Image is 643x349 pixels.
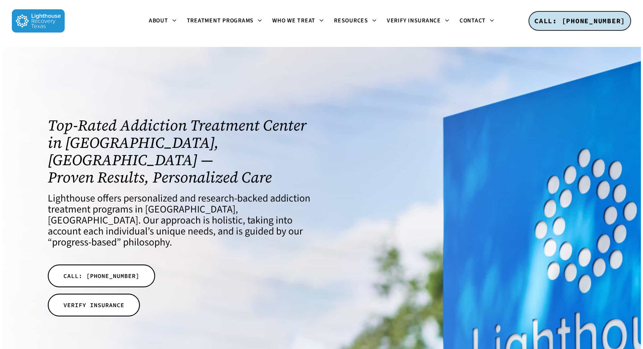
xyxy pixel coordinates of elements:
[12,9,65,33] img: Lighthouse Recovery Texas
[182,18,268,25] a: Treatment Programs
[387,16,441,25] span: Verify Insurance
[534,16,625,25] span: CALL: [PHONE_NUMBER]
[272,16,315,25] span: Who We Treat
[48,193,310,248] h4: Lighthouse offers personalized and research-backed addiction treatment programs in [GEOGRAPHIC_DA...
[382,18,454,25] a: Verify Insurance
[63,301,124,309] span: VERIFY INSURANCE
[144,18,182,25] a: About
[528,11,631,31] a: CALL: [PHONE_NUMBER]
[52,235,117,250] a: progress-based
[48,294,140,316] a: VERIFY INSURANCE
[187,16,254,25] span: Treatment Programs
[63,272,140,280] span: CALL: [PHONE_NUMBER]
[460,16,486,25] span: Contact
[149,16,168,25] span: About
[267,18,329,25] a: Who We Treat
[48,117,310,186] h1: Top-Rated Addiction Treatment Center in [GEOGRAPHIC_DATA], [GEOGRAPHIC_DATA] — Proven Results, Pe...
[329,18,382,25] a: Resources
[454,18,499,25] a: Contact
[48,264,155,287] a: CALL: [PHONE_NUMBER]
[334,16,368,25] span: Resources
